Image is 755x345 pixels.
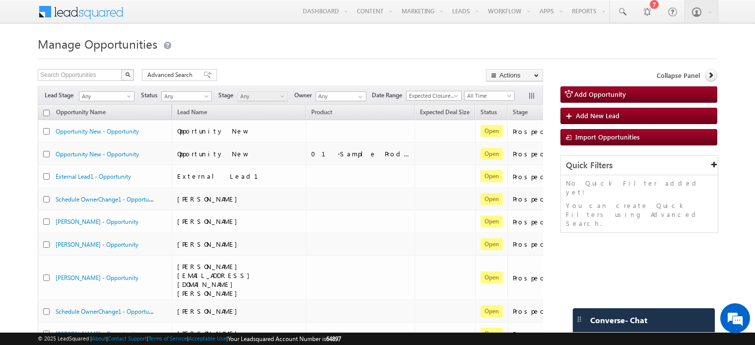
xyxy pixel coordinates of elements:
a: Any [161,91,212,101]
a: Any [79,91,135,101]
p: No Quick Filter added yet! [566,179,713,197]
span: Converse - Chat [590,316,647,325]
span: Open [480,193,503,205]
span: Expected Deal Size [420,108,470,116]
a: Any [237,91,288,101]
div: Prospecting [513,195,591,204]
input: Check all records [43,110,50,116]
a: External Lead1 - Opportunity [56,173,131,180]
span: [PERSON_NAME] [177,240,242,248]
a: Schedule OwnerChange1 - Opportunity [56,195,159,203]
a: [PERSON_NAME] - Opportunity [56,241,138,248]
a: About [92,335,106,342]
a: Expected Deal Size [415,107,475,120]
span: Date Range [372,91,406,100]
span: Stage [513,108,528,116]
a: [PERSON_NAME] - Opportunity [56,218,138,225]
div: Prospecting [513,149,591,158]
img: carter-drag [575,315,583,323]
span: All Time [465,91,512,100]
a: Schedule OwnerChange1 - Opportunity [56,307,159,315]
span: [PERSON_NAME] [177,217,242,225]
div: 01-Sample Product [311,149,411,158]
span: Lead Stage [45,91,77,100]
p: You can create Quick Filters using Advanced Search. [566,201,713,228]
div: Prospecting [513,330,591,339]
a: All Time [464,91,515,101]
span: Open [480,272,503,283]
a: [PERSON_NAME] - Opportunity [56,274,138,281]
span: Your Leadsquared Account Number is [228,335,341,343]
span: Any [79,92,131,101]
span: Add Opportunity [574,90,626,98]
a: Terms of Service [148,335,187,342]
span: Collapse Panel [657,71,700,80]
a: Stage [508,107,533,120]
a: Show All Items [353,92,365,102]
span: Open [480,328,503,340]
div: Prospecting [513,307,591,316]
a: Opportunity Name [51,107,111,120]
div: Prospecting [513,274,591,282]
a: Contact Support [108,335,147,342]
div: Prospecting [513,172,591,181]
a: Status [476,107,502,120]
a: Opportunity New - Opportunity [56,150,139,158]
span: Open [480,238,503,250]
input: Type to Search [316,91,366,101]
span: Opportunity Name [56,108,106,116]
div: Quick Filters [561,156,718,175]
button: Actions [486,69,543,81]
span: Any [162,92,209,101]
img: Search [125,72,130,77]
span: Advanced Search [147,70,196,79]
span: Opportunity New [177,127,249,135]
span: [PERSON_NAME] [177,195,242,203]
span: Any [238,92,285,101]
span: Stage [218,91,237,100]
span: Open [480,305,503,317]
div: Prospecting [513,240,591,249]
span: Status [141,91,161,100]
div: Prospecting [513,127,591,136]
span: [PERSON_NAME] [177,329,242,338]
span: Owner [294,91,316,100]
span: 64897 [326,335,341,343]
span: Lead Name [172,107,212,120]
span: © 2025 LeadSquared | | | | | [38,334,341,344]
div: Prospecting [513,217,591,226]
a: Opportunity New - Opportunity [56,128,139,135]
span: Open [480,215,503,227]
span: Import Opportunities [575,133,640,141]
span: External Lead1 [177,172,270,180]
span: Open [480,148,503,160]
span: Opportunity New [177,149,249,158]
span: Expected Closure Date [407,91,458,100]
a: Acceptable Use [189,335,226,342]
span: [PERSON_NAME] [177,307,242,315]
a: Expected Closure Date [406,91,462,101]
a: [PERSON_NAME] - Opportunity [56,330,138,338]
span: Manage Opportunities [38,36,157,52]
span: [PERSON_NAME][EMAIL_ADDRESS][DOMAIN_NAME] [PERSON_NAME] [177,262,255,297]
span: Product [311,108,332,116]
span: Open [480,125,503,137]
span: Add New Lead [576,111,619,120]
span: Open [480,170,503,182]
